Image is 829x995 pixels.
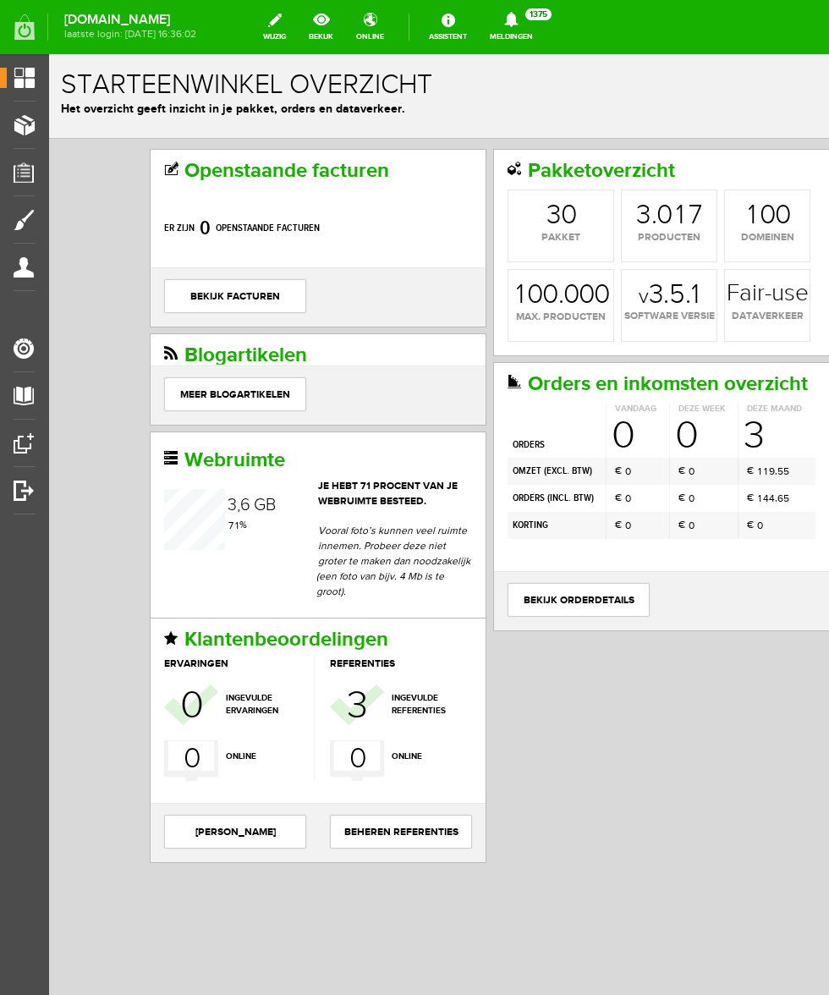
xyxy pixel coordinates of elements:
span: . [602,146,608,177]
span: , [726,437,728,449]
span: 0 [640,437,645,452]
span: , [726,410,728,422]
div: 3 [298,631,319,672]
header: Je hebt 71 procent van je webruimte besteed. [115,425,423,455]
h2: Orders en inkomsten overzicht [458,319,766,341]
span: max. producten [459,256,564,271]
span: 0 [640,464,645,479]
a: Meldingen1375 [480,8,543,46]
h2: Openstaande facturen [115,106,423,128]
span: 0 [576,437,582,452]
span: GB [205,441,227,461]
span: online [177,696,255,709]
h2: Pakketoverzicht [458,106,766,128]
div: 3 [497,148,512,175]
span: 0 [563,362,585,401]
span: software versie [573,255,667,270]
th: Deze maand [689,349,766,361]
div: 3 [587,148,601,175]
a: bekijk [299,8,343,46]
div: 1 [467,228,475,255]
div: 0 [478,228,494,255]
div: 7 [179,464,184,479]
div: 3 [694,362,716,401]
span: 0 [131,631,153,672]
span: v [590,231,600,255]
h3: ervaringen [115,604,265,615]
div: 1 [699,148,707,175]
div: 9 [720,410,726,425]
a: Assistent [419,8,477,46]
div: 4 [714,437,720,452]
span: 1375 [525,8,552,20]
div: 0 [726,148,742,175]
div: 6 [191,443,201,459]
div: 3 [178,443,188,459]
span: domeinen [676,176,760,191]
a: Meer blogartikelen [115,323,257,357]
td: orders [458,361,557,404]
span: 0 [640,410,645,425]
div: 0 [512,148,528,175]
h2: Klantenbeoordelingen [115,574,423,596]
div: 1 [709,437,712,452]
span: 0 [626,362,648,401]
div: 6 [728,437,734,452]
div: 0 [545,228,561,255]
div: 5 [734,410,740,425]
b: incl. BTW [501,437,542,450]
b: excl. BTW [497,410,541,423]
td: orders ( ) [458,431,557,458]
div: 5 [734,437,740,452]
h2: Blogartikelen [115,290,423,312]
div: 0 [530,228,546,255]
h2: Webruimte [115,395,423,417]
span: dataverkeer [676,255,760,270]
strong: Fair-use [678,228,760,251]
p: Er zijn openstaande facturen [115,159,423,190]
div: 0 [493,228,509,255]
div: 1 [715,410,718,425]
div: 1 [709,410,712,425]
span: laatste login: [DATE] 16:36:02 [64,30,196,39]
span: . [509,225,515,256]
div: 1 [186,464,189,479]
a: online [346,8,394,46]
strong: 3.5.1 [590,228,651,255]
span: 0 [576,410,582,425]
span: producten [573,176,667,191]
div: 1 [627,148,635,175]
strong: 0 [151,162,162,186]
span: ingevulde referenties [343,638,420,663]
a: [PERSON_NAME] [115,761,257,794]
div: 0 [514,228,530,255]
span: 0 [135,687,151,723]
span: online [343,696,420,709]
div: 5 [728,410,734,425]
span: ingevulde ervaringen [177,638,255,663]
th: Vandaag [557,349,620,361]
a: bekijk orderdetails [458,529,601,563]
span: , [188,442,191,462]
span: 0 [708,464,714,479]
div: 4 [720,437,726,452]
p: Vooral foto’s kunnen veel ruimte innemen. Probeer deze niet groter te maken dan noodzakelijk (een... [267,469,423,545]
td: korting [458,458,557,485]
div: 0 [607,148,623,175]
span: pakket [459,176,564,191]
span: 0 [576,464,582,479]
a: Beheren Referenties [281,761,423,794]
a: bekijk facturen [115,225,257,259]
div: 0 [711,148,727,175]
span: % [178,465,198,476]
h3: referenties [281,604,421,615]
strong: [DOMAIN_NAME] [64,15,196,25]
div: 7 [640,148,653,175]
a: wijzig [253,8,296,46]
span: 0 [300,687,316,723]
th: Deze week [620,349,689,361]
td: omzet ( ) [458,404,557,431]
